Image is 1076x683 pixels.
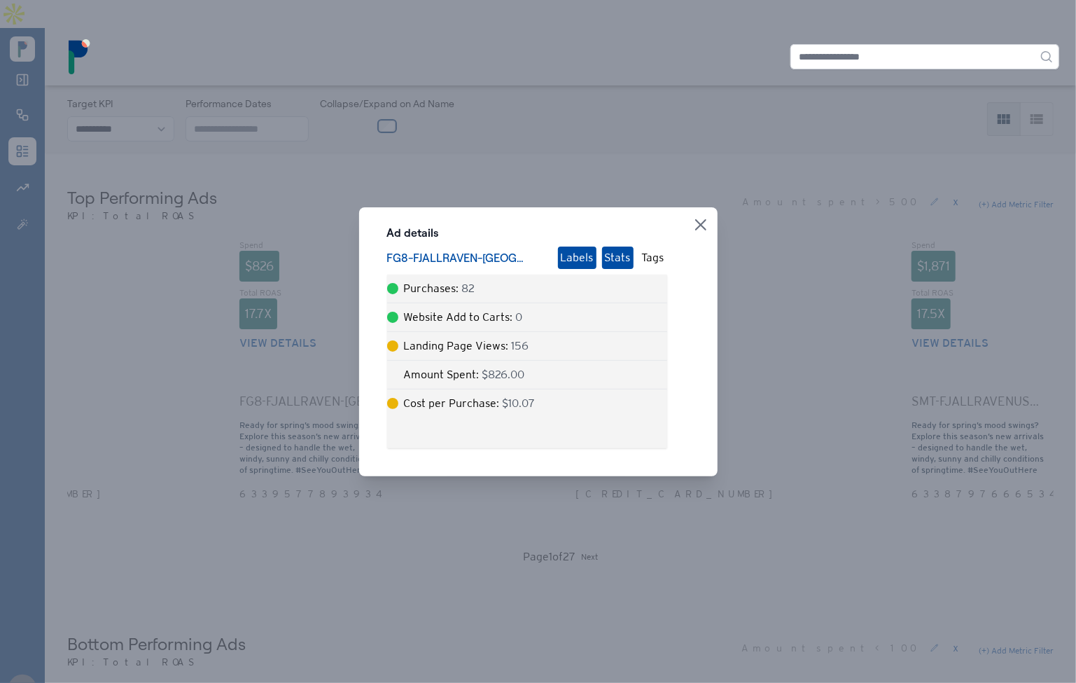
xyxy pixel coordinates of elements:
[404,310,510,324] span: Website Add to Carts
[512,339,529,352] span: 156
[404,339,506,352] span: Landing Page Views
[503,396,536,410] span: $10.07
[404,366,525,383] div: :
[404,280,475,297] div: :
[404,368,477,381] span: Amount Spent
[558,247,596,269] button: Labels
[404,396,497,410] span: Cost per Purchase
[404,282,456,295] span: Purchases
[602,247,634,269] button: Stats
[482,368,525,381] span: $826.00
[462,282,475,295] span: 82
[516,310,523,324] span: 0
[387,224,667,241] h3: Ad details
[404,395,536,412] div: :
[404,309,523,326] div: :
[387,249,527,266] h3: FG8-FJALLRAVEN-USA-FACEBOOK-SOCIAL-OUTDOOR-SPRING23-GALGANG6s-COLLECTION
[639,247,667,269] button: Tags
[404,338,529,354] div: :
